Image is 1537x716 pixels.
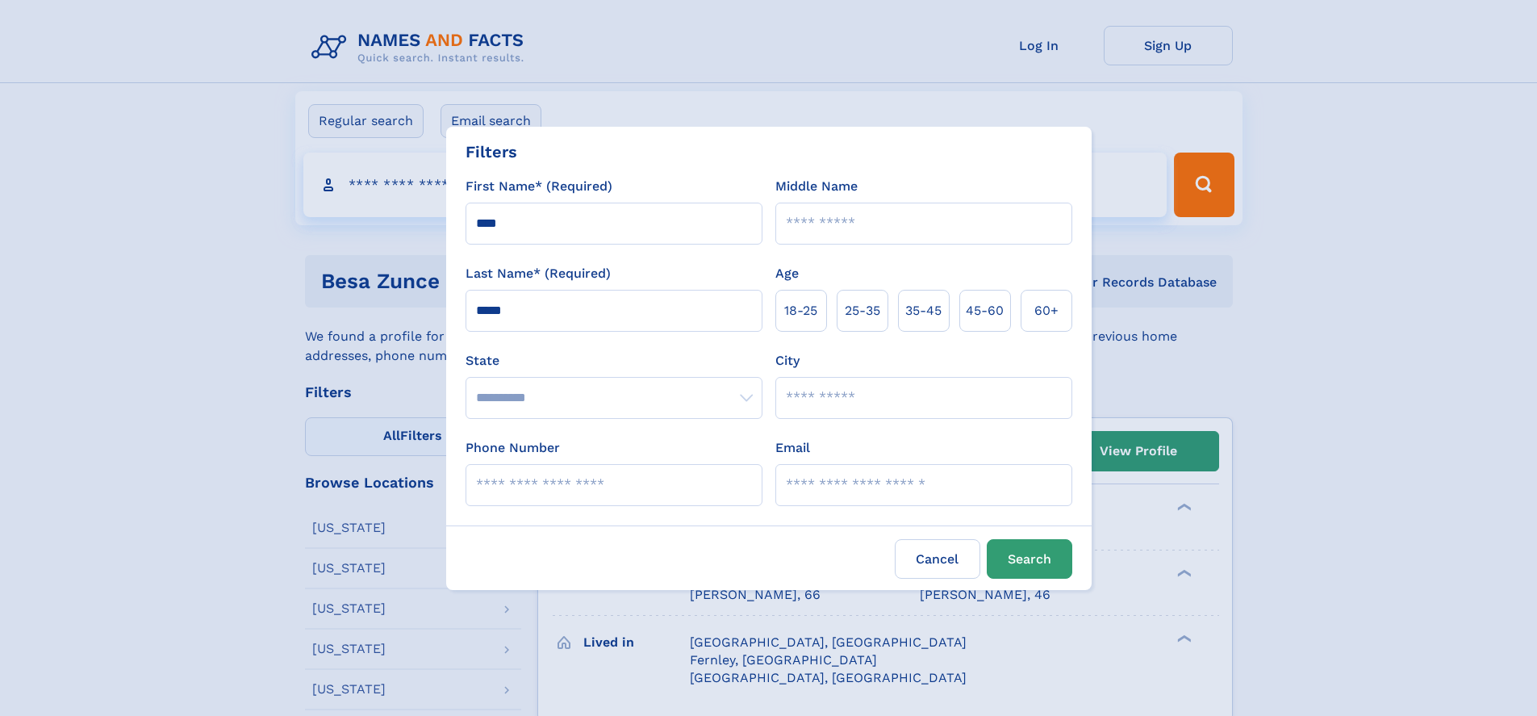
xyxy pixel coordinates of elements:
label: Cancel [895,539,980,579]
label: Phone Number [466,438,560,458]
label: Email [775,438,810,458]
label: Age [775,264,799,283]
button: Search [987,539,1072,579]
span: 60+ [1034,301,1059,320]
span: 18‑25 [784,301,817,320]
label: Last Name* (Required) [466,264,611,283]
label: First Name* (Required) [466,177,612,196]
span: 45‑60 [966,301,1004,320]
span: 25‑35 [845,301,880,320]
label: Middle Name [775,177,858,196]
label: State [466,351,762,371]
div: Filters [466,140,517,164]
span: 35‑45 [905,301,942,320]
label: City [775,351,800,371]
